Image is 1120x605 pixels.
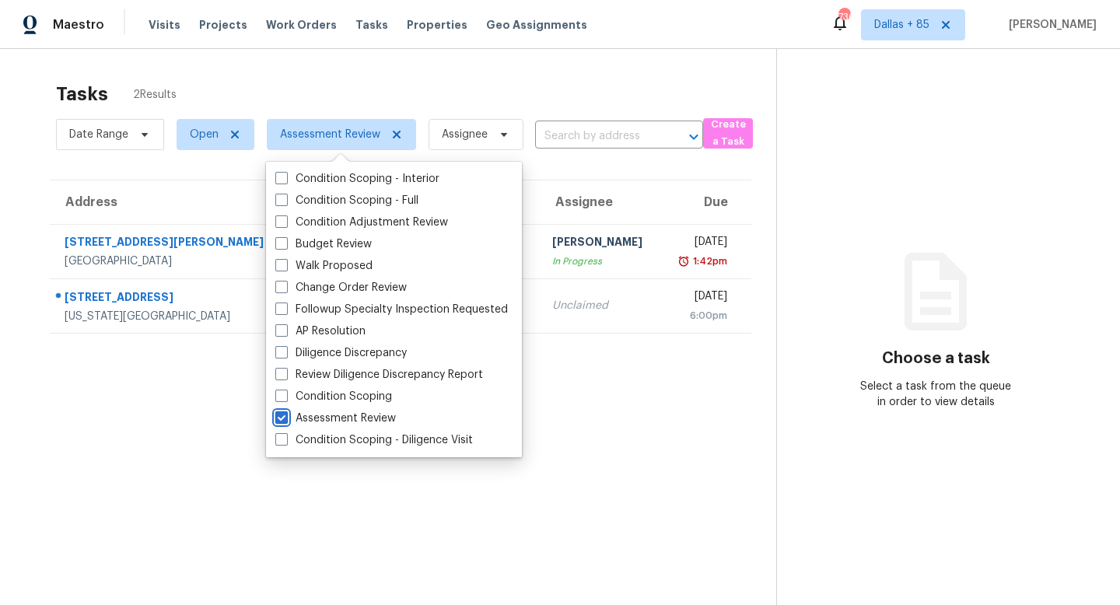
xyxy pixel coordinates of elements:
[882,351,990,366] h3: Choose a task
[838,9,849,25] div: 730
[673,234,727,254] div: [DATE]
[673,308,727,323] div: 6:00pm
[149,17,180,33] span: Visits
[275,411,396,426] label: Assessment Review
[407,17,467,33] span: Properties
[275,193,418,208] label: Condition Scoping - Full
[275,258,373,274] label: Walk Proposed
[442,127,488,142] span: Assignee
[711,116,745,152] span: Create a Task
[690,254,727,269] div: 1:42pm
[677,254,690,269] img: Overdue Alarm Icon
[56,86,108,102] h2: Tasks
[53,17,104,33] span: Maestro
[683,126,705,148] button: Open
[703,118,753,149] button: Create a Task
[65,254,275,269] div: [GEOGRAPHIC_DATA]
[133,87,177,103] span: 2 Results
[275,389,392,404] label: Condition Scoping
[275,302,508,317] label: Followup Specialty Inspection Requested
[275,367,483,383] label: Review Diligence Discrepancy Report
[65,289,275,309] div: [STREET_ADDRESS]
[275,280,407,296] label: Change Order Review
[552,234,648,254] div: [PERSON_NAME]
[275,171,439,187] label: Condition Scoping - Interior
[874,17,929,33] span: Dallas + 85
[275,345,407,361] label: Diligence Discrepancy
[1003,17,1097,33] span: [PERSON_NAME]
[50,180,287,224] th: Address
[540,180,660,224] th: Assignee
[280,127,380,142] span: Assessment Review
[486,17,587,33] span: Geo Assignments
[355,19,388,30] span: Tasks
[275,215,448,230] label: Condition Adjustment Review
[535,124,660,149] input: Search by address
[266,17,337,33] span: Work Orders
[190,127,219,142] span: Open
[65,309,275,324] div: [US_STATE][GEOGRAPHIC_DATA]
[275,432,473,448] label: Condition Scoping - Diligence Visit
[552,254,648,269] div: In Progress
[275,323,366,339] label: AP Resolution
[199,17,247,33] span: Projects
[856,379,1016,410] div: Select a task from the queue in order to view details
[673,289,727,308] div: [DATE]
[660,180,751,224] th: Due
[69,127,128,142] span: Date Range
[275,236,372,252] label: Budget Review
[65,234,275,254] div: [STREET_ADDRESS][PERSON_NAME]
[552,298,648,313] div: Unclaimed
